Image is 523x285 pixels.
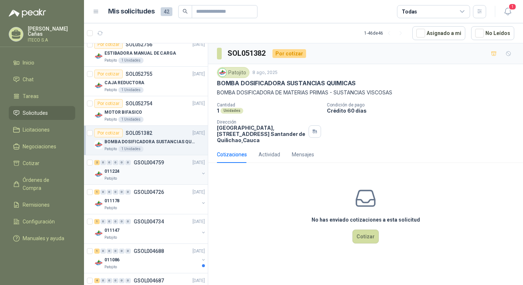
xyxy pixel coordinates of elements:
[126,71,152,77] p: SOL052755
[107,249,112,254] div: 0
[104,87,117,93] p: Patojito
[228,48,267,59] h3: SOL051382
[23,109,48,117] span: Solicitudes
[183,9,188,14] span: search
[104,198,119,204] p: 011178
[100,249,106,254] div: 0
[125,219,131,224] div: 0
[118,58,144,63] div: 1 Unidades
[119,219,125,224] div: 0
[94,129,123,137] div: Por cotizar
[471,26,514,40] button: No Leídos
[94,229,103,238] img: Company Logo
[217,102,321,108] p: Cantidad
[94,40,123,49] div: Por cotizar
[94,247,206,270] a: 1 0 0 0 0 0 GSOL004688[DATE] Company Logo011086Patojito
[100,190,106,195] div: 0
[94,190,100,195] div: 1
[192,277,205,284] p: [DATE]
[221,108,243,114] div: Unidades
[192,248,205,255] p: [DATE]
[104,168,119,175] p: 011224
[217,125,306,143] p: [GEOGRAPHIC_DATA], [STREET_ADDRESS] Santander de Quilichao , Cauca
[100,278,106,283] div: 0
[104,257,119,263] p: 011086
[23,126,50,134] span: Licitaciones
[108,6,155,17] h1: Mis solicitudes
[94,278,100,283] div: 4
[9,73,75,86] a: Chat
[104,264,117,270] p: Patojito
[9,123,75,137] a: Licitaciones
[218,69,226,77] img: Company Logo
[23,234,64,242] span: Manuales y ayuda
[312,216,420,224] h3: No has enviado cotizaciones a esta solicitud
[134,190,164,195] p: GSOL004726
[9,9,46,17] img: Logo peakr
[84,67,208,96] a: Por cotizarSOL052755[DATE] Company LogoCAJA REDUCTORAPatojito1 Unidades
[84,37,208,67] a: Por cotizarSOL052756[DATE] Company LogoESTIBADORA MANUAL DE CARGAPatojito1 Unidades
[9,56,75,70] a: Inicio
[84,126,208,155] a: Por cotizarSOL051382[DATE] Company LogoBOMBA DOSIFICADORA SUSTANCIAS QUIMICASPatojito1 Unidades
[94,199,103,208] img: Company Logo
[412,26,465,40] button: Asignado a mi
[94,99,123,108] div: Por cotizar
[9,231,75,245] a: Manuales y ayuda
[23,92,39,100] span: Tareas
[23,159,39,167] span: Cotizar
[104,227,119,234] p: 011147
[113,190,118,195] div: 0
[217,151,247,159] div: Cotizaciones
[84,96,208,126] a: Por cotizarSOL052754[DATE] Company LogoMOTOR BIFASICOPatojito1 Unidades
[217,89,514,97] p: BOMBA DOSIFICADORA DE MATERIAS PRIMAS - SUSTANCIAS VISCOSAS
[94,258,103,267] img: Company Logo
[113,219,118,224] div: 0
[327,102,520,108] p: Condición de pago
[192,71,205,78] p: [DATE]
[292,151,314,159] div: Mensajes
[94,249,100,254] div: 1
[104,205,117,211] p: Patojito
[272,49,306,58] div: Por cotizar
[192,130,205,137] p: [DATE]
[107,190,112,195] div: 0
[192,218,205,225] p: [DATE]
[126,101,152,106] p: SOL052754
[192,159,205,166] p: [DATE]
[23,201,50,209] span: Remisiones
[118,117,144,122] div: 1 Unidades
[94,52,103,60] img: Company Logo
[28,38,75,42] p: ITECO S.A
[104,138,195,145] p: BOMBA DOSIFICADORA SUSTANCIAS QUIMICAS
[104,58,117,63] p: Patojito
[94,111,103,120] img: Company Logo
[9,89,75,103] a: Tareas
[9,215,75,229] a: Configuración
[327,108,520,114] p: Crédito 60 días
[192,100,205,107] p: [DATE]
[119,190,125,195] div: 0
[104,117,117,122] p: Patojito
[161,7,172,16] span: 42
[94,140,103,149] img: Company Logo
[125,190,131,195] div: 0
[134,219,164,224] p: GSOL004734
[119,249,125,254] div: 0
[113,249,118,254] div: 0
[23,176,68,192] span: Órdenes de Compra
[94,170,103,179] img: Company Logo
[100,219,106,224] div: 0
[23,75,34,83] span: Chat
[508,3,516,10] span: 1
[104,235,117,241] p: Patojito
[402,8,417,16] div: Todas
[252,69,278,76] p: 8 ago, 2025
[119,160,125,165] div: 0
[94,81,103,90] img: Company Logo
[104,176,117,181] p: Patojito
[100,160,106,165] div: 0
[118,146,144,152] div: 1 Unidades
[126,42,152,47] p: SOL052756
[23,59,34,67] span: Inicio
[107,160,112,165] div: 0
